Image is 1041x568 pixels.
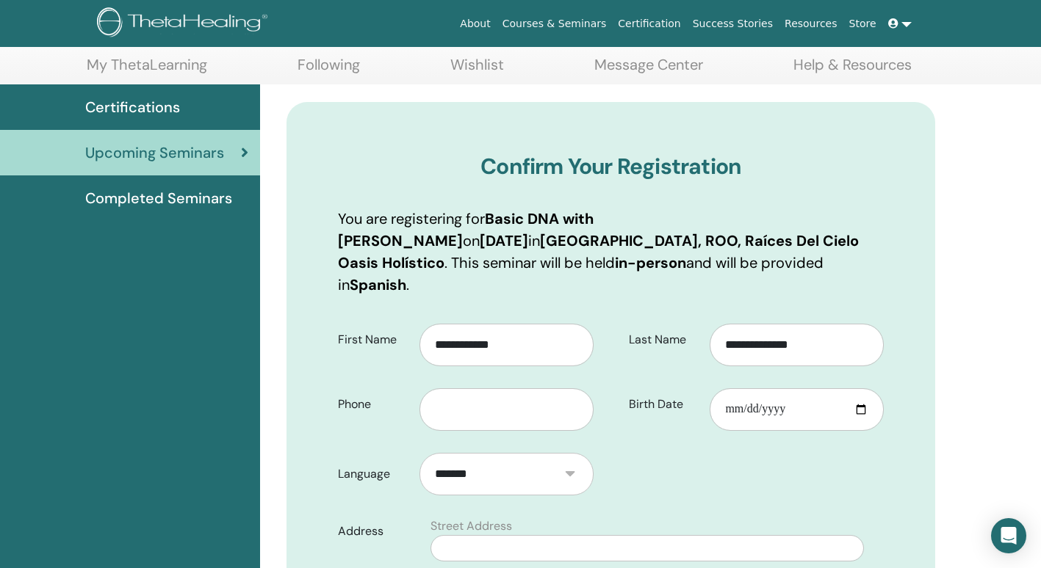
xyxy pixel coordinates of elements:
label: Street Address [431,517,512,535]
a: Wishlist [450,56,504,84]
a: Help & Resources [793,56,912,84]
span: Certifications [85,96,180,118]
a: My ThetaLearning [87,56,207,84]
span: Upcoming Seminars [85,142,224,164]
label: Birth Date [618,390,710,418]
h3: Confirm Your Registration [338,153,884,180]
a: Following [298,56,360,84]
a: Message Center [594,56,703,84]
img: logo.png [97,7,273,40]
label: Language [327,460,419,488]
b: in-person [615,253,686,272]
p: You are registering for on in . This seminar will be held and will be provided in . [338,208,884,296]
label: Last Name [618,326,710,354]
label: First Name [327,326,419,354]
b: Spanish [350,275,406,294]
label: Address [327,517,422,545]
div: Open Intercom Messenger [991,518,1026,553]
a: Certification [612,10,686,37]
a: Store [843,10,882,37]
span: Completed Seminars [85,187,232,209]
label: Phone [327,390,419,418]
a: Success Stories [687,10,779,37]
b: [DATE] [480,231,528,250]
a: Courses & Seminars [497,10,613,37]
a: Resources [779,10,843,37]
b: [GEOGRAPHIC_DATA], ROO, Raíces Del Cielo Oasis Holístico [338,231,859,272]
a: About [454,10,496,37]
